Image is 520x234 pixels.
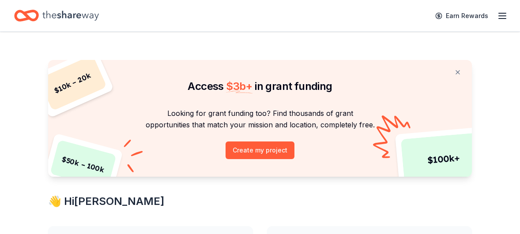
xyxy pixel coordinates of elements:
span: Access in grant funding [188,80,332,93]
button: Create my project [226,141,294,159]
a: Earn Rewards [430,8,494,24]
a: Home [14,5,99,26]
div: $ 10k – 20k [38,55,107,111]
div: 👋 Hi [PERSON_NAME] [48,194,472,208]
p: Looking for grant funding too? Find thousands of grant opportunities that match your mission and ... [59,108,461,131]
span: $ 3b + [226,80,252,93]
